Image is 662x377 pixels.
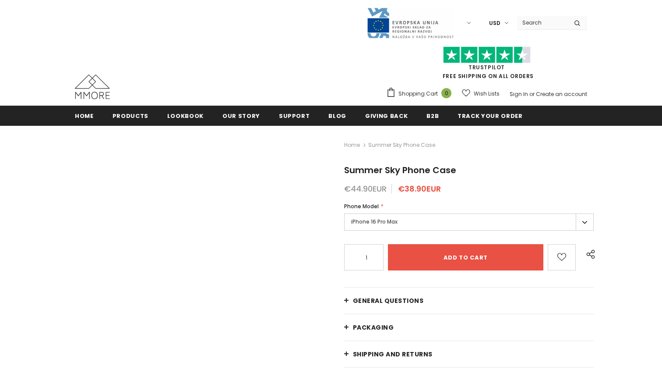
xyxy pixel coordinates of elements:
[344,288,594,314] a: General Questions
[328,112,346,120] span: Blog
[344,140,360,150] a: Home
[328,106,346,125] a: Blog
[366,19,454,26] a: Javni Razpis
[75,75,110,99] img: MMORE Cases
[517,16,567,29] input: Search Site
[398,183,441,194] span: €38.90EUR
[344,183,387,194] span: €44.90EUR
[353,296,424,305] span: General Questions
[365,106,408,125] a: Giving back
[344,341,594,367] a: Shipping and returns
[386,50,587,80] span: FREE SHIPPING ON ALL ORDERS
[536,90,587,98] a: Create an account
[222,106,260,125] a: Our Story
[489,19,500,28] span: USD
[468,64,505,71] a: Trustpilot
[474,89,500,98] span: Wish Lists
[344,314,594,341] a: PACKAGING
[368,140,435,150] span: Summer Sky Phone Case
[113,112,148,120] span: Products
[426,106,439,125] a: B2B
[426,112,439,120] span: B2B
[388,244,543,270] input: Add to cart
[167,112,204,120] span: Lookbook
[441,88,451,98] span: 0
[458,106,522,125] a: Track your order
[279,112,310,120] span: support
[75,112,94,120] span: Home
[458,112,522,120] span: Track your order
[353,350,433,359] span: Shipping and returns
[222,112,260,120] span: Our Story
[529,90,535,98] span: or
[75,106,94,125] a: Home
[366,7,454,39] img: Javni Razpis
[443,46,531,64] img: Trust Pilot Stars
[344,164,456,176] span: Summer Sky Phone Case
[353,323,394,332] span: PACKAGING
[344,203,379,210] span: Phone Model
[510,90,528,98] a: Sign In
[113,106,148,125] a: Products
[462,86,500,101] a: Wish Lists
[386,87,456,100] a: Shopping Cart 0
[365,112,408,120] span: Giving back
[167,106,204,125] a: Lookbook
[344,213,594,231] label: iPhone 16 Pro Max
[279,106,310,125] a: support
[398,89,438,98] span: Shopping Cart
